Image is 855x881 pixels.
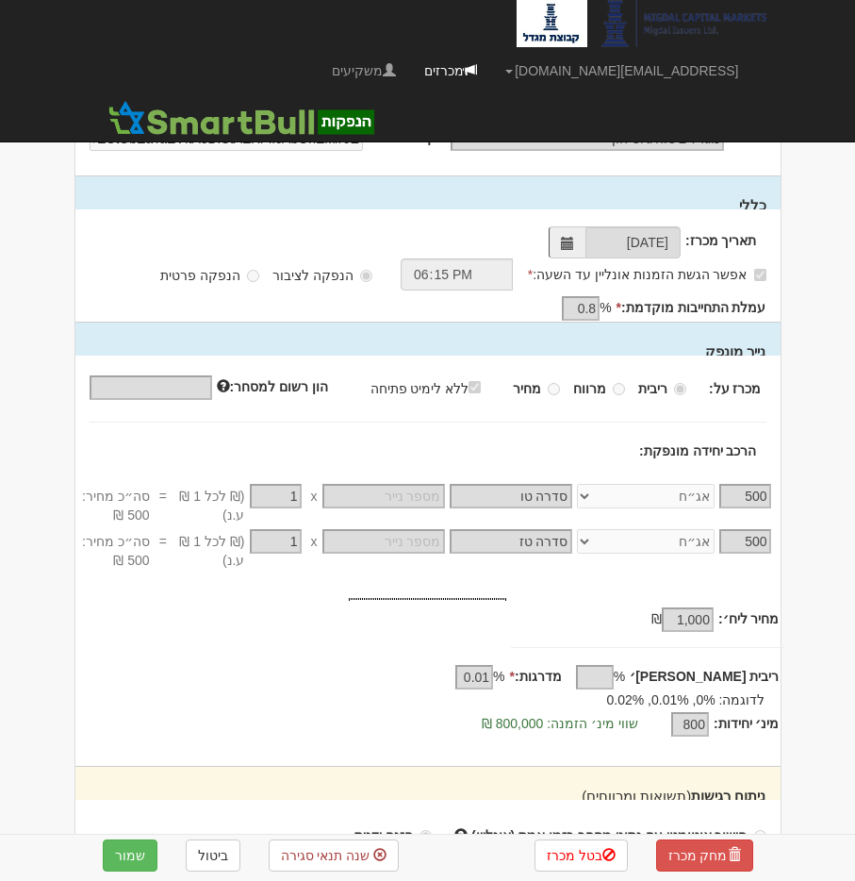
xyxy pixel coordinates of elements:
a: [EMAIL_ADDRESS][DOMAIN_NAME] [491,47,752,94]
a: בטל מכרז [534,839,628,872]
input: ללא לימיט פתיחה [469,381,481,393]
input: הזנה ידנית [419,830,432,842]
span: סה״כ מחיר: 500 ₪ [61,532,150,570]
input: כמות [719,529,771,554]
input: מספר נייר [322,484,445,508]
label: ריבית [PERSON_NAME]׳ [630,667,779,686]
label: תאריך מכרז: [685,231,757,250]
span: לדוגמה: 0%, 0.01%, 0.02% [607,692,765,707]
label: ללא לימיט פתיחה [370,377,501,398]
span: שנה תנאי סגירה [281,848,370,863]
strong: הרכב יחידה מונפקת: [639,443,756,458]
a: מחק מכרז [656,839,753,872]
input: חישוב אוטומטי עם נתוני מסחר בזמן אמת (אונליין) [754,830,766,842]
a: משקיעים [318,47,410,94]
input: ריבית [674,383,686,395]
a: מכרזים [410,47,491,94]
input: שם הסדרה * [450,529,572,554]
label: נייר מונפק [705,341,765,361]
strong: מכרז על: [709,381,762,396]
span: (₪ לכל 1 ₪ ע.נ) [167,532,245,570]
input: מספר נייר [322,529,445,554]
span: x [311,532,318,551]
label: מינ׳ יחידות: [714,714,780,733]
input: אפשר הגשת הזמנות אונליין עד השעה:* [754,269,766,281]
span: (₪ לכל 1 ₪ ע.נ) [167,487,245,524]
label: מחיר ליח׳: [718,609,780,628]
div: ₪ [637,609,718,632]
span: % [614,667,625,686]
label: אפשר הגשת הזמנות אונליין עד השעה: [528,265,766,284]
span: x [311,487,318,506]
button: שמור [103,839,157,872]
input: שם הסדרה * [450,484,572,508]
span: % [493,667,504,686]
span: % [600,298,611,317]
label: ניתוח רגישות [582,786,765,806]
img: SmartBull Logo [103,99,380,137]
span: = [159,532,167,551]
span: (תשואות ומרווחים) [582,788,691,804]
label: הנפקה לציבור [272,266,372,285]
strong: הזנה ידנית [354,828,413,843]
label: מדרגות: [510,667,562,686]
span: סה״כ מחיר: 500 ₪ [61,487,150,524]
input: הנפקה לציבור [360,270,372,282]
label: עמלת התחייבות מוקדמת: [617,298,766,317]
strong: מרווח [573,381,606,396]
input: מחיר [548,383,560,395]
a: ביטול [186,839,240,872]
input: הנפקה פרטית [247,270,259,282]
label: הנפקה פרטית [160,266,259,285]
span: שווי מינ׳ הזמנה: 800,000 ₪ [482,716,638,731]
input: מחיר * [250,529,302,554]
label: כללי [739,195,766,215]
a: שנה תנאי סגירה [269,839,400,872]
span: = [159,487,167,506]
strong: ריבית [638,381,667,396]
label: הון רשום למסחר: [217,377,328,396]
strong: חישוב אוטומטי עם נתוני מסחר בזמן אמת (אונליין) [471,828,748,843]
input: מחיר * [250,484,302,508]
input: מרווח [613,383,625,395]
input: כמות [719,484,771,508]
strong: מחיר [513,381,541,396]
